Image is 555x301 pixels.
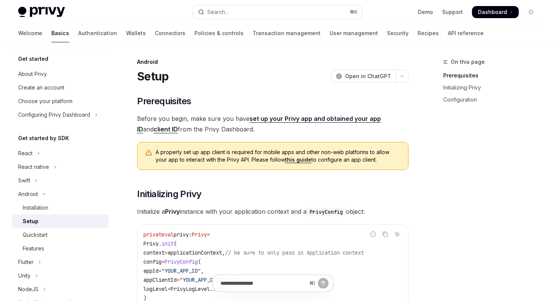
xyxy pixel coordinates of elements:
button: Toggle Configuring Privy Dashboard section [12,108,109,122]
span: ( [174,240,177,247]
input: Ask a question... [220,275,306,292]
a: this guide [285,156,311,163]
span: Initializing Privy [137,188,201,200]
a: Recipes [418,24,439,42]
button: Open search [193,5,362,19]
a: Support [442,8,463,16]
span: = [165,249,168,256]
a: Installation [12,201,109,215]
span: applicationContext, [168,249,225,256]
svg: Warning [145,149,153,157]
span: appId [143,267,159,274]
button: Toggle Unity section [12,269,109,282]
span: Dashboard [478,8,507,16]
a: Basics [51,24,69,42]
div: Choose your platform [18,97,72,106]
div: About Privy [18,69,47,79]
a: User management [330,24,378,42]
span: A properly set up app client is required for mobile apps and other non-web platforms to allow you... [156,148,401,164]
div: NodeJS [18,285,39,294]
button: Report incorrect code [368,229,378,239]
button: Toggle Swift section [12,174,109,187]
div: Quickstart [23,230,48,239]
span: init [162,240,174,247]
div: Unity [18,271,31,280]
div: Features [23,244,44,253]
a: Wallets [126,24,146,42]
a: Demo [418,8,433,16]
span: PrivyConfig [165,258,198,265]
span: = [207,231,210,238]
a: Authentication [78,24,117,42]
a: Connectors [155,24,185,42]
div: React [18,149,32,158]
a: API reference [448,24,484,42]
span: config [143,258,162,265]
span: ( [198,258,201,265]
div: Setup [23,217,39,226]
span: , [201,267,204,274]
span: private [143,231,165,238]
span: // be sure to only pass in Application context [225,249,364,256]
a: Security [387,24,409,42]
a: Transaction management [253,24,321,42]
div: Configuring Privy Dashboard [18,110,90,119]
span: privy: [174,231,192,238]
button: Toggle React native section [12,160,109,174]
span: Privy. [143,240,162,247]
a: Features [12,242,109,255]
a: Choose your platform [12,94,109,108]
div: React native [18,162,49,171]
strong: Privy [165,208,180,215]
div: Create an account [18,83,64,92]
a: Initializing Privy [443,82,543,94]
div: Android [137,58,409,66]
a: Setup [12,215,109,228]
span: Initialize a instance with your application context and a object: [137,206,409,217]
a: Quickstart [12,228,109,242]
span: ⌘ K [350,9,358,15]
div: Android [18,190,38,199]
button: Toggle React section [12,147,109,160]
button: Toggle Android section [12,187,109,201]
span: = [162,258,165,265]
a: Welcome [18,24,42,42]
a: Configuration [443,94,543,106]
span: Open in ChatGPT [345,73,391,80]
button: Toggle NodeJS section [12,282,109,296]
a: set up your Privy app and obtained your app ID [137,115,381,133]
span: context [143,249,165,256]
span: On this page [451,57,485,66]
a: Dashboard [472,6,519,18]
button: Toggle dark mode [525,6,537,18]
h5: Get started by SDK [18,134,69,143]
button: Copy the contents from the code block [380,229,390,239]
div: Flutter [18,258,34,267]
span: = [159,267,162,274]
span: Before you begin, make sure you have and from the Privy Dashboard. [137,113,409,134]
a: Prerequisites [443,69,543,82]
h1: Setup [137,69,168,83]
span: val [165,231,174,238]
div: Search... [207,8,228,17]
h5: Get started [18,54,48,63]
a: Policies & controls [194,24,244,42]
span: Prerequisites [137,95,191,107]
a: Create an account [12,81,109,94]
span: Privy [192,231,207,238]
button: Toggle Flutter section [12,255,109,269]
img: light logo [18,7,65,17]
button: Ask AI [392,229,402,239]
button: Open in ChatGPT [331,70,396,83]
div: Swift [18,176,30,185]
div: Installation [23,203,48,212]
a: About Privy [12,67,109,81]
a: client ID [154,125,178,133]
button: Send message [318,278,328,289]
code: PrivyConfig [307,208,346,216]
span: "YOUR_APP_ID" [162,267,201,274]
